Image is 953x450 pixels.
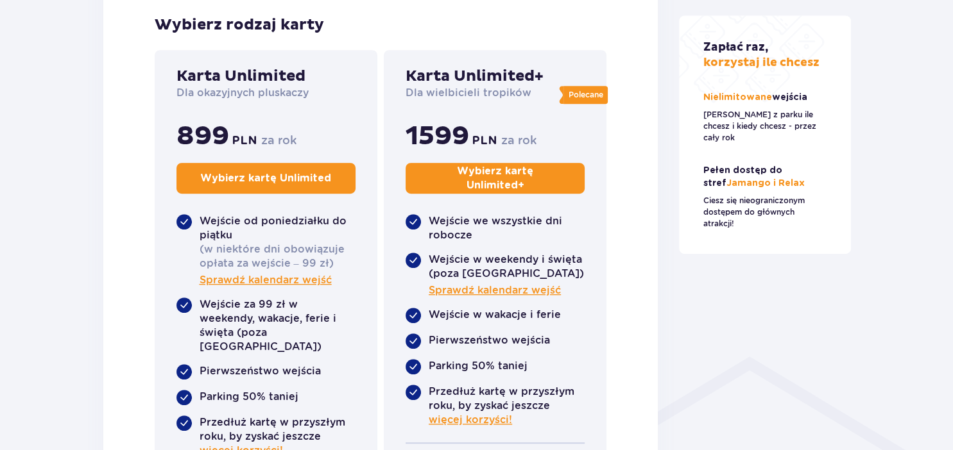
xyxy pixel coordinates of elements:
p: Wybierz kartę Unlimited [200,171,331,185]
p: Wejście w wakacje i ferie [429,308,561,322]
img: roundedCheckBlue.4a3460b82ef5fd2642f707f390782c34.svg [406,253,421,268]
p: Parking 50% taniej [429,359,528,373]
p: Wejście od poniedziałku do piątku [200,214,356,242]
p: Karta Unlimited [176,67,305,86]
p: [PERSON_NAME] z parku ile chcesz i kiedy chcesz - przez cały rok [703,109,827,144]
span: Zapłać raz, [703,40,768,54]
img: roundedCheckBlue.4a3460b82ef5fd2642f707f390782c34.svg [406,385,421,400]
span: wejścia [772,93,807,102]
p: Wejście w weekendy i święta (poza [GEOGRAPHIC_DATA]) [429,253,585,281]
p: Dla okazyjnych pluskaczy [176,86,309,100]
img: roundedCheckBlue.4a3460b82ef5fd2642f707f390782c34.svg [406,308,421,323]
p: Wejście we wszystkie dni robocze [429,214,585,242]
p: Przedłuż kartę w przyszłym roku, by zyskać jeszcze [429,385,585,427]
p: Wybierz kartę Unlimited + [427,164,563,192]
p: Dla wielbicieli tropików [406,86,531,100]
p: za rok [501,133,537,148]
span: PLN [232,133,257,149]
p: (w niektóre dni obowiązuje opłata za wejście – 99 zł) [200,242,356,271]
p: Parking 50% taniej [200,390,298,404]
p: Pierwszeństwo wejścia [200,364,321,378]
p: korzystaj ile chcesz [703,40,820,71]
span: Pełen dostęp do stref [703,166,782,188]
p: Wybierz rodzaj karty [155,15,607,35]
p: Pierwszeństwo wejścia [429,333,550,347]
p: Nielimitowane [703,91,810,104]
img: roundedCheckBlue.4a3460b82ef5fd2642f707f390782c34.svg [176,297,192,313]
button: Wybierz kartę Unlimited [176,163,356,194]
img: roundedCheckBlue.4a3460b82ef5fd2642f707f390782c34.svg [176,390,192,405]
img: roundedCheckBlue.4a3460b82ef5fd2642f707f390782c34.svg [406,359,421,374]
button: Wybierz kartę Unlimited+ [406,163,585,194]
p: Ciesz się nieograniczonym dostępem do głównych atrakcji! [703,195,827,229]
img: roundedCheckBlue.4a3460b82ef5fd2642f707f390782c34.svg [176,415,192,431]
p: Jamango i Relax [703,164,827,190]
img: roundedCheckBlue.4a3460b82ef5fd2642f707f390782c34.svg [406,214,421,229]
p: za rok [261,133,296,148]
img: roundedCheckBlue.4a3460b82ef5fd2642f707f390782c34.svg [176,214,192,229]
img: roundedCheckBlue.4a3460b82ef5fd2642f707f390782c34.svg [176,364,192,379]
p: Wejście za 99 zł w weekendy, wakacje, ferie i święta (poza [GEOGRAPHIC_DATA]) [200,297,356,354]
span: PLN [472,133,497,149]
p: Karta Unlimited+ [406,67,544,86]
a: Sprawdź kalendarz wejść [429,283,561,297]
span: 899 [176,121,229,153]
a: Sprawdź kalendarz wejść [200,273,332,287]
a: więcej korzyści! [429,413,512,427]
p: Polecane [569,89,603,101]
img: roundedCheckBlue.4a3460b82ef5fd2642f707f390782c34.svg [406,333,421,349]
span: 1599 [406,121,469,153]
